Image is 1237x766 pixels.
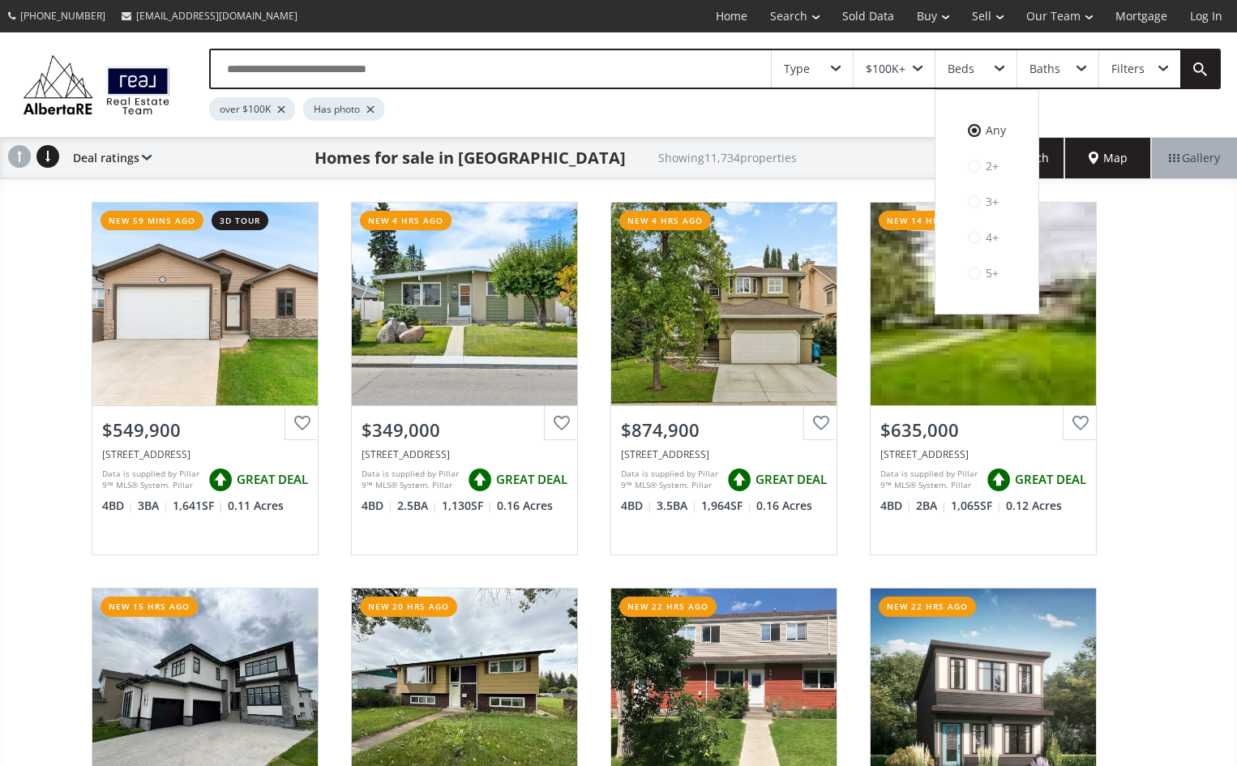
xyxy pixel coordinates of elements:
[1006,498,1062,514] span: 0.12 Acres
[138,498,169,514] span: 3 BA
[113,1,306,31] a: [EMAIL_ADDRESS][DOMAIN_NAME]
[362,417,567,443] div: $349,000
[496,471,567,488] span: GREAT DEAL
[952,259,1022,287] label: 5+
[657,498,697,514] span: 3.5 BA
[916,498,947,514] span: 2 BA
[880,468,978,492] div: Data is supplied by Pillar 9™ MLS® System. Pillar 9™ is the owner of the copyright in its MLS® Sy...
[621,447,827,461] div: 44 Mountain Park Circle SE, Calgary, AB T2Z 1N7
[1065,138,1151,178] div: Map
[102,447,308,461] div: 29 Sandpiper Drive, Didsbury, AB T0M0W0
[784,63,810,75] div: Type
[75,186,335,571] a: new 59 mins ago3d tour$549,900[STREET_ADDRESS]Data is supplied by Pillar 9™ MLS® System. Pillar 9...
[880,447,1086,461] div: 15 Harrow Crescent SW, Calgary, AB T2V 3B2
[303,97,384,121] div: Has photo
[65,138,152,178] div: Deal ratings
[464,464,496,496] img: rating icon
[362,498,393,514] span: 4 BD
[701,498,752,514] span: 1,964 SF
[880,417,1086,443] div: $635,000
[362,468,460,492] div: Data is supplied by Pillar 9™ MLS® System. Pillar 9™ is the owner of the copyright in its MLS® Sy...
[204,464,237,496] img: rating icon
[952,224,1022,251] label: 4+
[1111,63,1145,75] div: Filters
[951,498,1002,514] span: 1,065 SF
[1151,138,1237,178] div: Gallery
[756,498,812,514] span: 0.16 Acres
[136,9,297,23] span: [EMAIL_ADDRESS][DOMAIN_NAME]
[952,117,1022,144] label: Any
[335,186,594,571] a: new 4 hrs ago$349,000[STREET_ADDRESS]Data is supplied by Pillar 9™ MLS® System. Pillar 9™ is the ...
[621,417,827,443] div: $874,900
[880,498,912,514] span: 4 BD
[173,498,224,514] span: 1,641 SF
[594,186,854,571] a: new 4 hrs ago$874,900[STREET_ADDRESS]Data is supplied by Pillar 9™ MLS® System. Pillar 9™ is the ...
[1089,150,1128,166] span: Map
[658,152,797,164] h2: Showing 11,734 properties
[952,188,1022,216] label: 3+
[952,152,1022,180] label: 2+
[20,9,105,23] span: [PHONE_NUMBER]
[1015,471,1086,488] span: GREAT DEAL
[237,471,308,488] span: GREAT DEAL
[982,464,1015,496] img: rating icon
[209,97,295,121] div: over $100K
[621,468,719,492] div: Data is supplied by Pillar 9™ MLS® System. Pillar 9™ is the owner of the copyright in its MLS® Sy...
[362,447,567,461] div: 3210 43 Avenue, Red Deer, AB T4N 3A9
[723,464,755,496] img: rating icon
[102,417,308,443] div: $549,900
[866,63,905,75] div: $100K+
[621,498,653,514] span: 4 BD
[442,498,493,514] span: 1,130 SF
[497,498,553,514] span: 0.16 Acres
[16,51,177,118] img: Logo
[397,498,438,514] span: 2.5 BA
[854,186,1113,571] a: new 14 hrs ago$635,000[STREET_ADDRESS]Data is supplied by Pillar 9™ MLS® System. Pillar 9™ is the...
[102,498,134,514] span: 4 BD
[1029,63,1060,75] div: Baths
[315,147,626,169] h1: Homes for sale in [GEOGRAPHIC_DATA]
[102,468,200,492] div: Data is supplied by Pillar 9™ MLS® System. Pillar 9™ is the owner of the copyright in its MLS® Sy...
[948,63,974,75] div: Beds
[1169,150,1220,166] span: Gallery
[755,471,827,488] span: GREAT DEAL
[228,498,284,514] span: 0.11 Acres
